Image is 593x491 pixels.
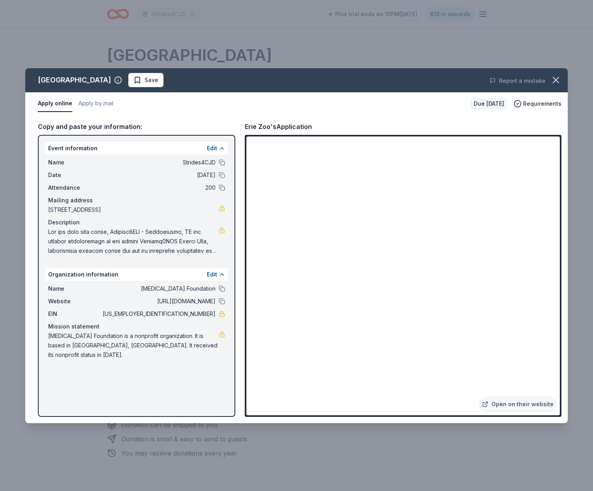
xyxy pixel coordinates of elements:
[38,121,235,132] div: Copy and paste your information:
[45,142,228,155] div: Event information
[48,218,225,227] div: Description
[48,158,101,167] span: Name
[48,205,219,215] span: [STREET_ADDRESS]
[207,270,217,279] button: Edit
[38,95,72,112] button: Apply online
[48,322,225,331] div: Mission statement
[101,170,216,180] span: [DATE]
[207,144,217,153] button: Edit
[101,158,216,167] span: Strides4CJD
[101,297,216,306] span: [URL][DOMAIN_NAME]
[245,121,312,132] div: Erie Zoo's Application
[128,73,163,87] button: Save
[38,74,111,86] div: [GEOGRAPHIC_DATA]
[101,183,216,192] span: 200
[101,284,216,293] span: [MEDICAL_DATA] Foundation
[48,170,101,180] span: Date
[523,99,561,108] span: Requirements
[45,268,228,281] div: Organization information
[490,76,546,86] button: Report a mistake
[101,309,216,319] span: [US_EMPLOYER_IDENTIFICATION_NUMBER]
[48,331,219,360] span: [MEDICAL_DATA] Foundation is a nonprofit organization. It is based in [GEOGRAPHIC_DATA], [GEOGRAP...
[48,196,225,205] div: Mailing address
[79,95,113,112] button: Apply by mail
[48,297,101,306] span: Website
[144,75,158,85] span: Save
[48,183,101,192] span: Attendance
[48,227,219,256] span: Lor ips dolo sita conse, Adipisc8ELI - Seddoeiusmo, TE inc utlabor etdoloremagn al eni admini Ven...
[471,98,507,109] div: Due [DATE]
[479,396,557,412] a: Open on their website
[48,309,101,319] span: EIN
[514,99,561,108] button: Requirements
[48,284,101,293] span: Name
